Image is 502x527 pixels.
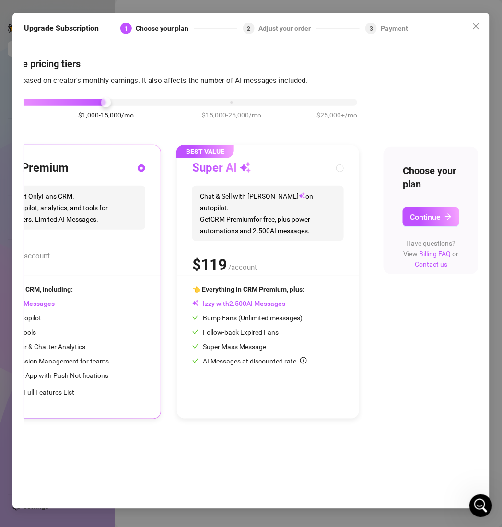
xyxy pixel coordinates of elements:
span: /account [228,263,257,272]
div: Payment [381,23,408,34]
span: $ [192,256,227,274]
span: Have questions? View or [404,239,459,268]
h3: Super AI [192,161,251,176]
span: check [192,343,199,350]
span: Chat & Sell with [PERSON_NAME] on autopilot. Get CRM Premium for free, plus power automations and... [192,186,344,241]
span: Izzy with AI Messages [192,300,285,307]
span: check [192,328,199,335]
a: Contact us [415,260,447,268]
button: Continuearrow-right [403,207,459,226]
h4: Choose your plan [403,164,459,191]
span: close [472,23,480,30]
span: check [192,357,199,364]
span: Follow-back Expired Fans [192,328,279,336]
span: $1,000-15,000/mo [78,110,134,120]
button: Close [468,19,484,34]
span: 👈 Everything in CRM Premium, plus: [192,285,304,293]
span: /account [21,252,50,260]
span: AI Messages at discounted rate [203,357,307,365]
span: Bump Fans (Unlimited messages) [192,314,303,322]
span: Super Mass Message [192,343,266,351]
span: 2 [247,25,250,32]
span: Show Full Features List [5,388,74,396]
span: info-circle [300,357,307,364]
span: 3 [370,25,373,32]
span: check [192,314,199,321]
span: $15,000-25,000/mo [202,110,261,120]
span: Close [468,23,484,30]
div: Adjust your order [258,23,316,34]
a: Billing FAQ [420,250,451,258]
div: Choose your plan [136,23,194,34]
span: arrow-right [444,213,452,221]
span: BEST VALUE [176,145,234,158]
span: 1 [125,25,128,32]
iframe: Intercom live chat [469,494,492,517]
h5: Upgrade Subscription [24,23,99,34]
span: Continue [410,212,441,222]
span: $25,000+/mo [316,110,357,120]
